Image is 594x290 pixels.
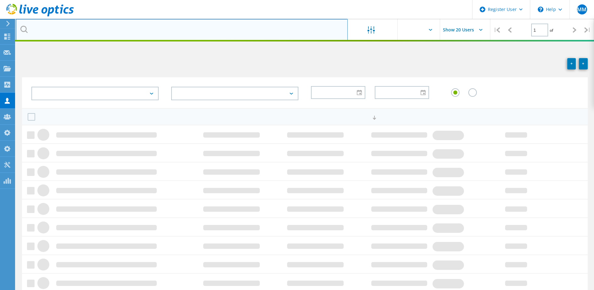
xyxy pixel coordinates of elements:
a: + [579,58,588,69]
b: + [570,61,573,66]
div: | [581,19,594,41]
div: | [490,19,503,41]
span: MM [577,7,586,12]
b: + [582,61,585,66]
a: + [567,58,576,69]
svg: \n [538,7,543,12]
span: of [550,28,553,33]
a: Live Optics Dashboard [6,13,74,18]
